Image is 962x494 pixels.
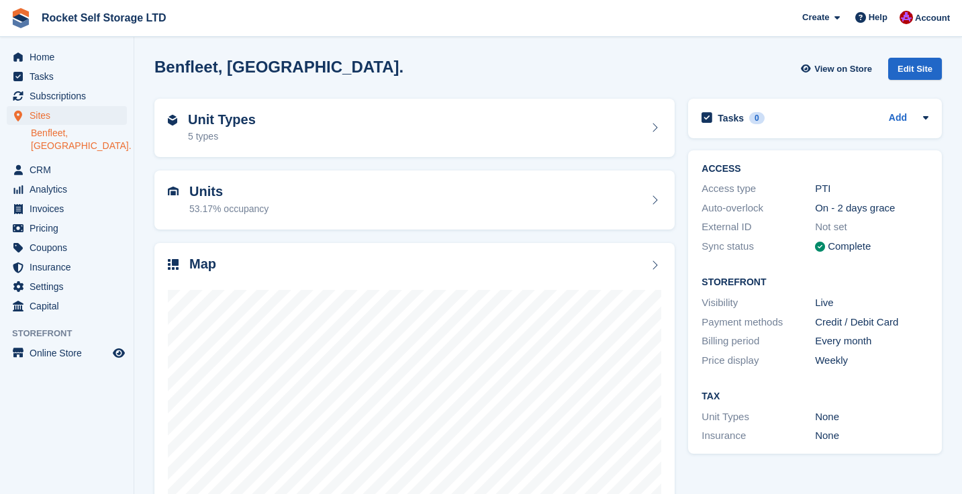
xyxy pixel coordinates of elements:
[815,409,928,425] div: None
[702,353,815,368] div: Price display
[30,344,110,362] span: Online Store
[168,115,177,126] img: unit-type-icn-2b2737a686de81e16bb02015468b77c625bbabd49415b5ef34ead5e3b44a266d.svg
[815,353,928,368] div: Weekly
[888,58,942,85] a: Edit Site
[168,187,179,196] img: unit-icn-7be61d7bf1b0ce9d3e12c5938cc71ed9869f7b940bace4675aadf7bd6d80202e.svg
[702,334,815,349] div: Billing period
[154,170,675,230] a: Units 53.17% occupancy
[702,277,928,288] h2: Storefront
[30,199,110,218] span: Invoices
[36,7,172,29] a: Rocket Self Storage LTD
[828,239,871,254] div: Complete
[30,106,110,125] span: Sites
[749,112,765,124] div: 0
[7,87,127,105] a: menu
[31,127,127,152] a: Benfleet, [GEOGRAPHIC_DATA].
[7,180,127,199] a: menu
[12,327,134,340] span: Storefront
[799,58,877,80] a: View on Store
[7,258,127,277] a: menu
[189,256,216,272] h2: Map
[30,87,110,105] span: Subscriptions
[718,112,744,124] h2: Tasks
[702,315,815,330] div: Payment methods
[7,219,127,238] a: menu
[7,277,127,296] a: menu
[814,62,872,76] span: View on Store
[30,297,110,315] span: Capital
[815,295,928,311] div: Live
[802,11,829,24] span: Create
[7,238,127,257] a: menu
[888,58,942,80] div: Edit Site
[702,181,815,197] div: Access type
[815,334,928,349] div: Every month
[7,199,127,218] a: menu
[168,259,179,270] img: map-icn-33ee37083ee616e46c38cad1a60f524a97daa1e2b2c8c0bc3eb3415660979fc1.svg
[30,277,110,296] span: Settings
[815,219,928,235] div: Not set
[7,48,127,66] a: menu
[7,344,127,362] a: menu
[30,67,110,86] span: Tasks
[889,111,907,126] a: Add
[702,409,815,425] div: Unit Types
[189,202,269,216] div: 53.17% occupancy
[30,258,110,277] span: Insurance
[702,219,815,235] div: External ID
[815,315,928,330] div: Credit / Debit Card
[189,184,269,199] h2: Units
[154,99,675,158] a: Unit Types 5 types
[30,48,110,66] span: Home
[915,11,950,25] span: Account
[815,181,928,197] div: PTI
[30,180,110,199] span: Analytics
[702,295,815,311] div: Visibility
[702,164,928,175] h2: ACCESS
[111,345,127,361] a: Preview store
[702,201,815,216] div: Auto-overlock
[815,201,928,216] div: On - 2 days grace
[7,297,127,315] a: menu
[11,8,31,28] img: stora-icon-8386f47178a22dfd0bd8f6a31ec36ba5ce8667c1dd55bd0f319d3a0aa187defe.svg
[30,238,110,257] span: Coupons
[702,428,815,444] div: Insurance
[900,11,913,24] img: Lee Tresadern
[30,160,110,179] span: CRM
[702,239,815,254] div: Sync status
[188,130,256,144] div: 5 types
[7,106,127,125] a: menu
[7,67,127,86] a: menu
[815,428,928,444] div: None
[154,58,403,76] h2: Benfleet, [GEOGRAPHIC_DATA].
[188,112,256,128] h2: Unit Types
[702,391,928,402] h2: Tax
[30,219,110,238] span: Pricing
[7,160,127,179] a: menu
[869,11,887,24] span: Help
